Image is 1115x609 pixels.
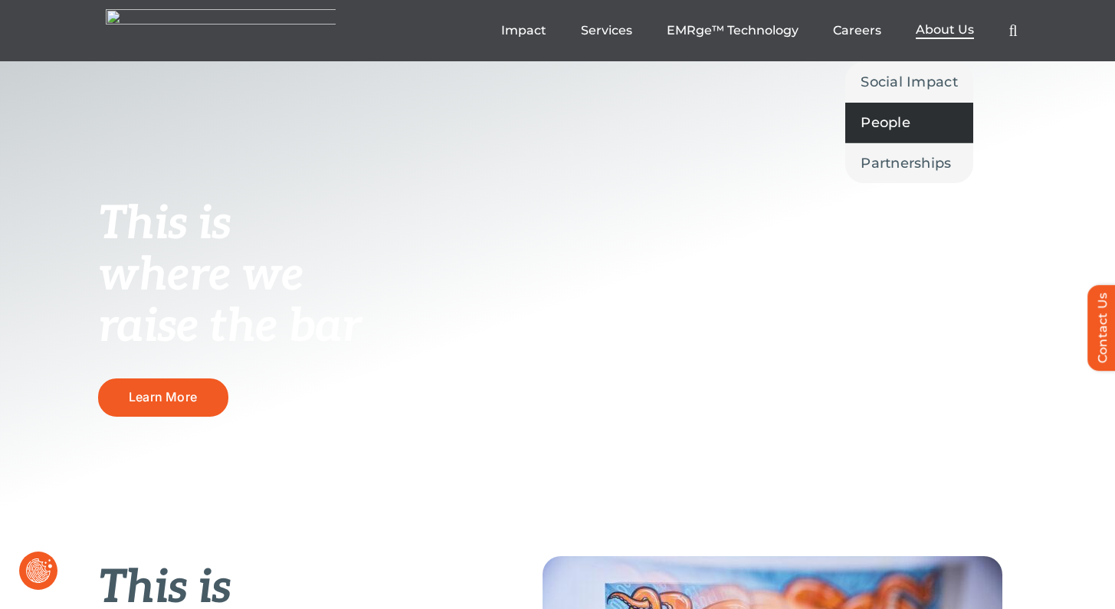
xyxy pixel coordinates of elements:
a: Search [1008,23,1017,38]
a: OG_Full_horizontal_WHT [106,8,336,22]
span: People [861,112,910,133]
a: Services [581,23,632,38]
span: where we raise the bar [98,248,361,355]
span: Learn More [129,389,197,404]
button: Revoke Icon [19,552,57,590]
nav: Menu [501,6,1017,55]
span: Social Impact [861,71,958,93]
a: Social Impact [845,62,973,102]
span: About Us [916,22,974,38]
span: This is [98,197,231,252]
span: Partnerships [861,152,951,174]
a: Learn More [98,378,228,416]
a: Impact [501,23,546,38]
a: EMRge™ Technology [667,23,799,38]
a: Partnerships [845,143,973,183]
a: Careers [833,23,881,38]
a: About Us [916,22,974,39]
a: People [845,103,973,142]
